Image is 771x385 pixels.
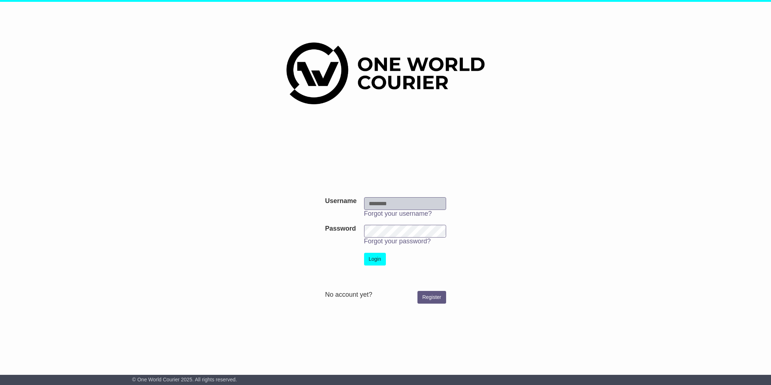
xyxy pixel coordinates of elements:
span: © One World Courier 2025. All rights reserved. [132,377,237,382]
div: No account yet? [325,291,446,299]
label: Username [325,197,356,205]
a: Forgot your username? [364,210,432,217]
button: Login [364,253,386,266]
label: Password [325,225,356,233]
img: One World [286,42,485,104]
a: Forgot your password? [364,238,431,245]
a: Register [417,291,446,304]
